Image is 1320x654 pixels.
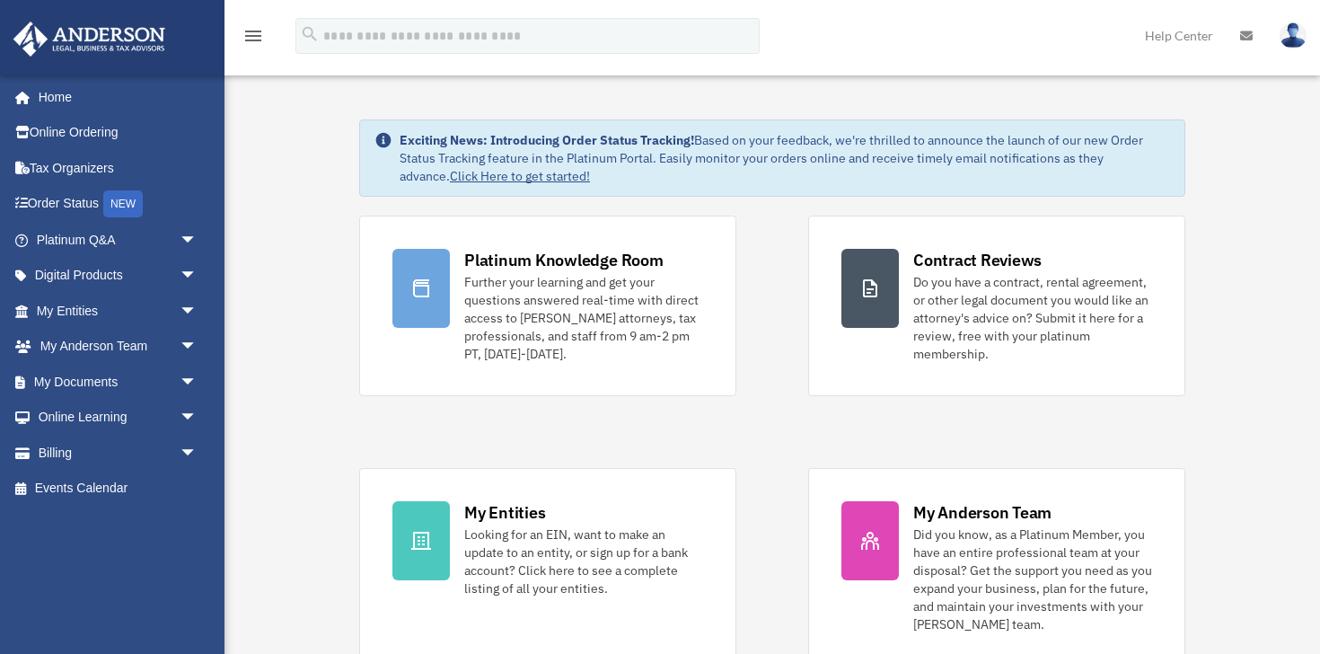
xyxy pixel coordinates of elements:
[808,216,1185,396] a: Contract Reviews Do you have a contract, rental agreement, or other legal document you would like...
[180,222,216,259] span: arrow_drop_down
[13,293,224,329] a: My Entitiesarrow_drop_down
[300,24,320,44] i: search
[13,329,224,365] a: My Anderson Teamarrow_drop_down
[13,115,224,151] a: Online Ordering
[242,25,264,47] i: menu
[180,293,216,330] span: arrow_drop_down
[180,435,216,472] span: arrow_drop_down
[180,258,216,295] span: arrow_drop_down
[13,400,224,436] a: Online Learningarrow_drop_down
[913,501,1052,524] div: My Anderson Team
[464,249,664,271] div: Platinum Knowledge Room
[1280,22,1307,49] img: User Pic
[13,186,224,223] a: Order StatusNEW
[180,364,216,401] span: arrow_drop_down
[913,273,1152,363] div: Do you have a contract, rental agreement, or other legal document you would like an attorney's ad...
[242,31,264,47] a: menu
[464,526,703,597] div: Looking for an EIN, want to make an update to an entity, or sign up for a bank account? Click her...
[913,249,1042,271] div: Contract Reviews
[913,526,1152,633] div: Did you know, as a Platinum Member, you have an entire professional team at your disposal? Get th...
[464,273,703,363] div: Further your learning and get your questions answered real-time with direct access to [PERSON_NAM...
[13,79,216,115] a: Home
[13,222,224,258] a: Platinum Q&Aarrow_drop_down
[8,22,171,57] img: Anderson Advisors Platinum Portal
[13,258,224,294] a: Digital Productsarrow_drop_down
[13,471,224,507] a: Events Calendar
[400,132,694,148] strong: Exciting News: Introducing Order Status Tracking!
[359,216,736,396] a: Platinum Knowledge Room Further your learning and get your questions answered real-time with dire...
[450,168,590,184] a: Click Here to get started!
[180,329,216,366] span: arrow_drop_down
[180,400,216,437] span: arrow_drop_down
[13,150,224,186] a: Tax Organizers
[13,364,224,400] a: My Documentsarrow_drop_down
[464,501,545,524] div: My Entities
[400,131,1170,185] div: Based on your feedback, we're thrilled to announce the launch of our new Order Status Tracking fe...
[103,190,143,217] div: NEW
[13,435,224,471] a: Billingarrow_drop_down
